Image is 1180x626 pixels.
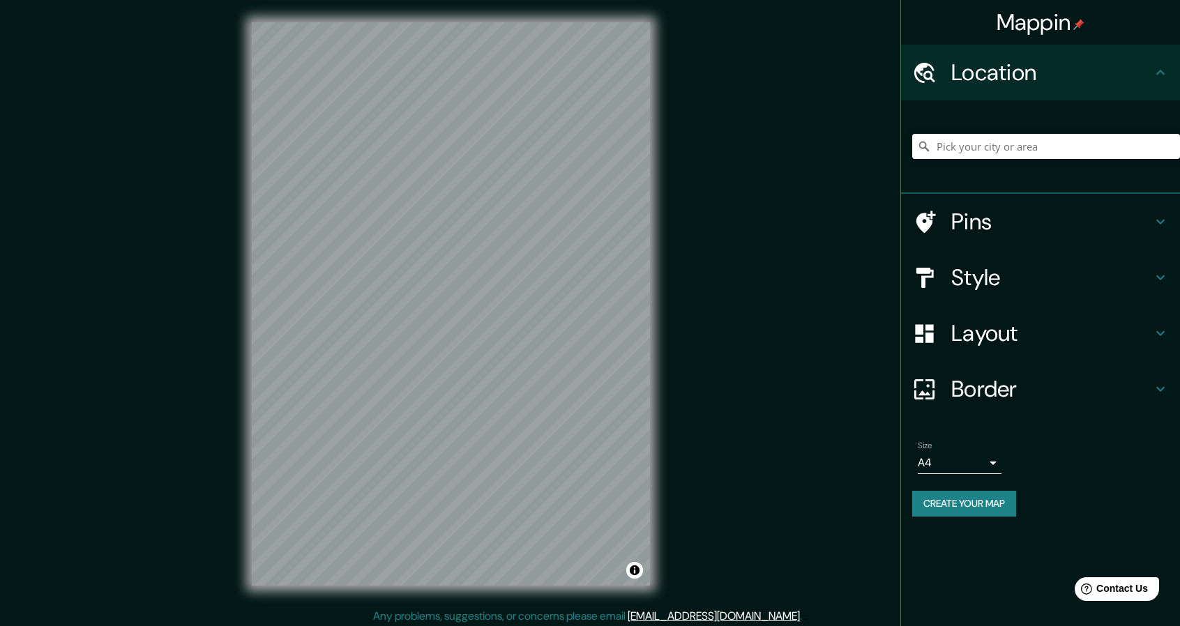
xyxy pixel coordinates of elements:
[912,134,1180,159] input: Pick your city or area
[802,608,804,625] div: .
[901,45,1180,100] div: Location
[252,22,650,586] canvas: Map
[918,452,1001,474] div: A4
[1073,19,1084,30] img: pin-icon.png
[912,491,1016,517] button: Create your map
[951,319,1152,347] h4: Layout
[951,375,1152,403] h4: Border
[804,608,807,625] div: .
[628,609,800,623] a: [EMAIL_ADDRESS][DOMAIN_NAME]
[901,194,1180,250] div: Pins
[901,361,1180,417] div: Border
[951,59,1152,86] h4: Location
[1056,572,1165,611] iframe: Help widget launcher
[901,250,1180,305] div: Style
[373,608,802,625] p: Any problems, suggestions, or concerns please email .
[951,208,1152,236] h4: Pins
[951,264,1152,291] h4: Style
[997,8,1085,36] h4: Mappin
[626,562,643,579] button: Toggle attribution
[918,440,932,452] label: Size
[901,305,1180,361] div: Layout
